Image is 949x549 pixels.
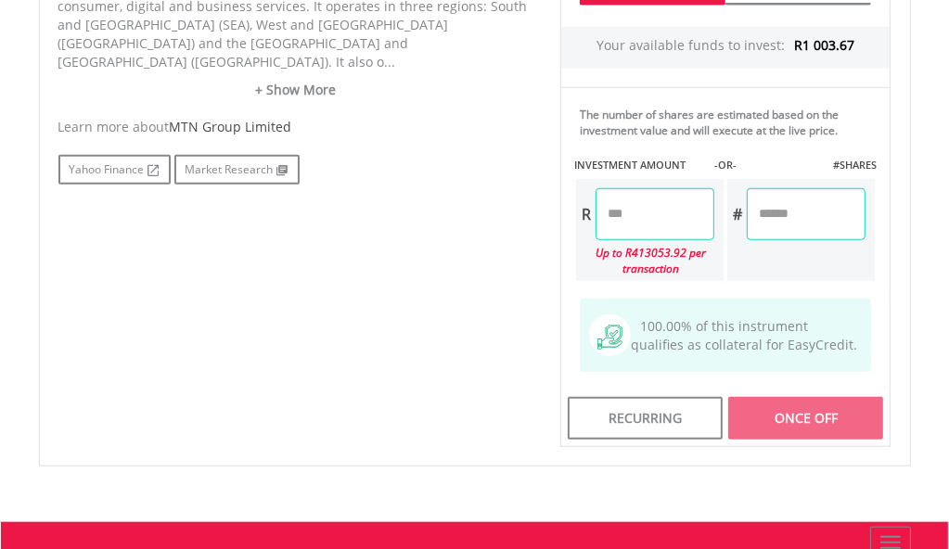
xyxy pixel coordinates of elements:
div: R [576,188,596,240]
label: INVESTMENT AMOUNT [574,158,686,172]
a: Yahoo Finance [58,155,171,185]
div: The number of shares are estimated based on the investment value and will execute at the live price. [580,107,883,138]
div: Learn more about [58,118,532,136]
a: Market Research [174,155,300,185]
div: Recurring [568,397,724,440]
div: Up to R413053.92 per transaction [576,240,714,281]
a: + Show More [58,81,532,99]
div: # [727,188,747,240]
span: MTN Group Limited [170,118,292,135]
label: -OR- [714,158,737,172]
label: #SHARES [833,158,877,172]
div: Your available funds to invest: [561,27,891,69]
span: R1 003.67 [794,36,854,54]
img: collateral-qualifying-green.svg [597,325,622,350]
div: Once Off [728,397,884,440]
span: 100.00% of this instrument qualifies as collateral for EasyCredit. [631,317,857,353]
